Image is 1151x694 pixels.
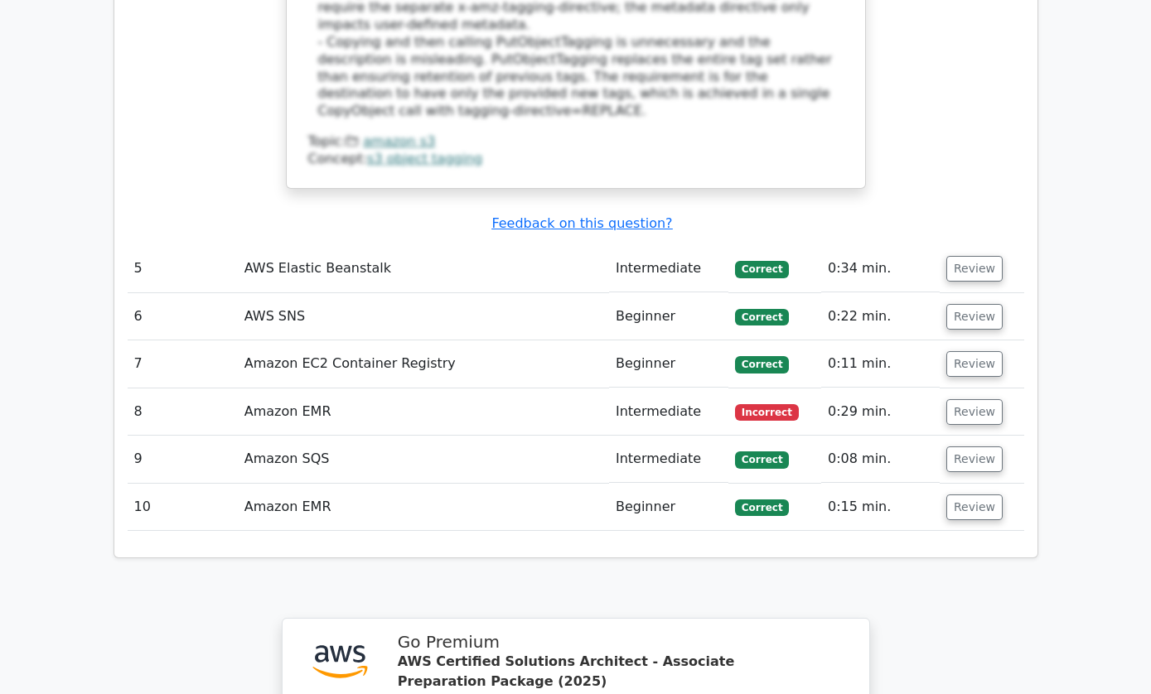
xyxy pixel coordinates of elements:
[609,245,728,292] td: Intermediate
[238,388,609,436] td: Amazon EMR
[491,215,672,231] a: Feedback on this question?
[821,340,940,388] td: 0:11 min.
[946,446,1003,472] button: Review
[735,261,789,277] span: Correct
[946,256,1003,282] button: Review
[367,151,482,166] a: s3 object tagging
[821,484,940,531] td: 0:15 min.
[128,245,238,292] td: 5
[609,436,728,483] td: Intermediate
[308,133,844,151] div: Topic:
[735,451,789,468] span: Correct
[238,436,609,483] td: Amazon SQS
[609,484,728,531] td: Beginner
[363,133,435,149] a: amazon s3
[821,245,940,292] td: 0:34 min.
[128,388,238,436] td: 8
[609,340,728,388] td: Beginner
[735,499,789,516] span: Correct
[238,293,609,340] td: AWS SNS
[735,404,799,421] span: Incorrect
[609,293,728,340] td: Beginner
[946,304,1003,330] button: Review
[128,484,238,531] td: 10
[946,351,1003,377] button: Review
[821,388,940,436] td: 0:29 min.
[821,436,940,483] td: 0:08 min.
[238,245,609,292] td: AWS Elastic Beanstalk
[946,494,1003,520] button: Review
[128,293,238,340] td: 6
[238,340,609,388] td: Amazon EC2 Container Registry
[128,436,238,483] td: 9
[128,340,238,388] td: 7
[735,309,789,325] span: Correct
[609,388,728,436] td: Intermediate
[735,356,789,373] span: Correct
[946,399,1003,425] button: Review
[821,293,940,340] td: 0:22 min.
[308,151,844,168] div: Concept:
[238,484,609,531] td: Amazon EMR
